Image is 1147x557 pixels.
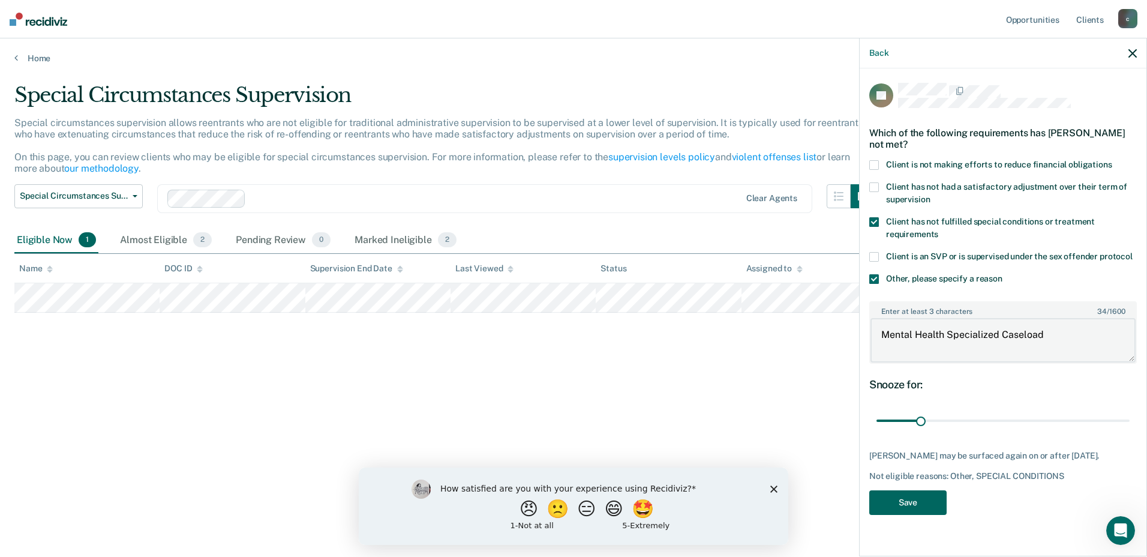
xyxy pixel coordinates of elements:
span: Client has not fulfilled special conditions or treatment requirements [886,217,1095,239]
textarea: Mental Health Specialized Caseload [870,318,1136,363]
span: Client has not had a satisfactory adjustment over their term of supervision [886,182,1127,204]
a: Home [14,53,1133,64]
p: Special circumstances supervision allows reentrants who are not eligible for traditional administ... [14,117,863,175]
a: violent offenses list [732,151,817,163]
div: Eligible Now [14,227,98,254]
div: Special Circumstances Supervision [14,83,875,117]
span: 34 [1097,307,1107,316]
span: Other, please specify a reason [886,274,1002,283]
span: / 1600 [1097,307,1125,316]
div: Marked Ineligible [352,227,459,254]
div: Snooze for: [869,378,1137,391]
div: Status [600,263,626,274]
div: [PERSON_NAME] may be surfaced again on or after [DATE]. [869,451,1137,461]
span: 2 [193,232,212,248]
div: DOC ID [164,263,203,274]
div: Last Viewed [455,263,514,274]
iframe: Survey by Kim from Recidiviz [359,468,788,545]
iframe: Intercom live chat [1106,516,1135,545]
a: supervision levels policy [608,151,715,163]
div: Almost Eligible [118,227,214,254]
span: 1 [79,232,96,248]
span: 2 [438,232,457,248]
button: Save [869,490,947,515]
div: Pending Review [233,227,333,254]
button: Back [869,48,888,58]
span: Client is an SVP or is supervised under the sex offender protocol [886,251,1133,261]
div: Assigned to [746,263,803,274]
span: Client is not making efforts to reduce financial obligations [886,160,1112,169]
div: Not eligible reasons: Other, SPECIAL CONDITIONS [869,471,1137,481]
div: Name [19,263,53,274]
div: Which of the following requirements has [PERSON_NAME] not met? [869,118,1137,160]
div: Supervision End Date [310,263,403,274]
div: Clear agents [746,193,797,203]
span: Special Circumstances Supervision [20,191,128,201]
div: c [1118,9,1137,28]
a: our methodology [64,163,139,174]
span: 0 [312,232,331,248]
label: Enter at least 3 characters [870,303,1136,316]
img: Recidiviz [10,13,67,26]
